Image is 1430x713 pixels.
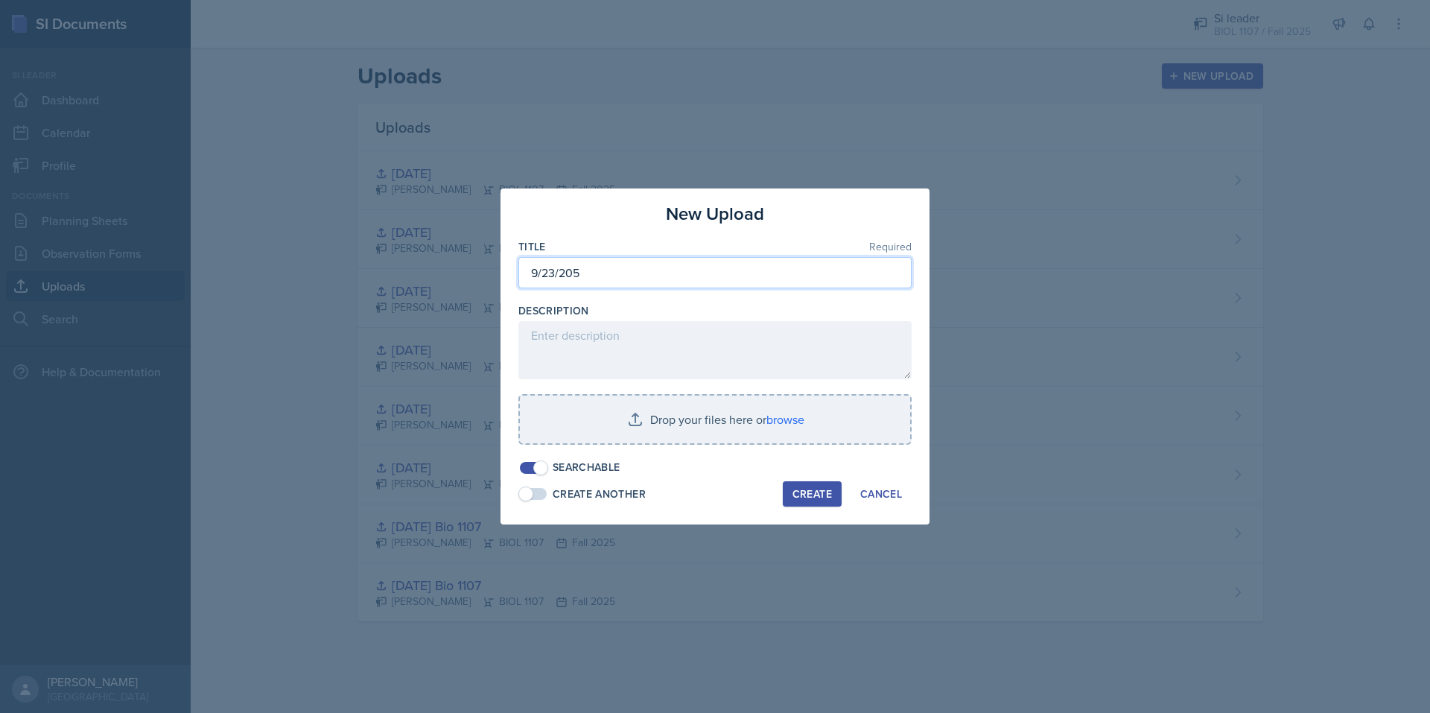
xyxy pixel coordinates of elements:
label: Title [518,239,546,254]
div: Create Another [553,487,646,502]
button: Create [783,481,842,507]
div: Searchable [553,460,620,475]
div: Create [792,488,832,500]
input: Enter title [518,257,912,288]
button: Cancel [851,481,912,507]
span: Required [869,241,912,252]
label: Description [518,303,589,318]
h3: New Upload [666,200,764,227]
div: Cancel [860,488,902,500]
